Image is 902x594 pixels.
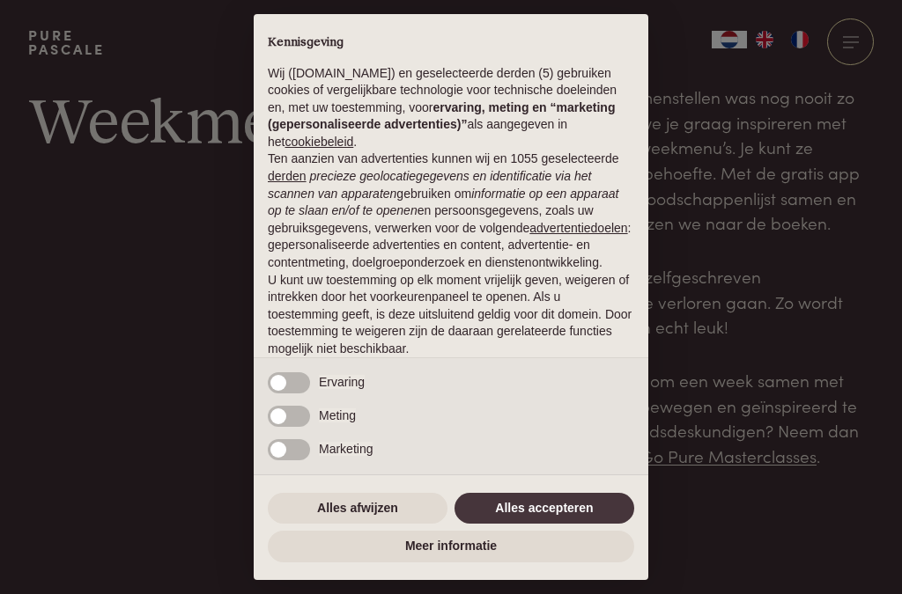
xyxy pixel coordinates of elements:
[268,100,615,132] strong: ervaring, meting en “marketing (gepersonaliseerde advertenties)”
[268,272,634,358] p: U kunt uw toestemming op elk moment vrijelijk geven, weigeren of intrekken door het voorkeurenpan...
[268,65,634,151] p: Wij ([DOMAIN_NAME]) en geselecteerde derden (5) gebruiken cookies of vergelijkbare technologie vo...
[319,375,365,389] span: Ervaring
[285,135,353,149] a: cookiebeleid
[268,35,634,51] h2: Kennisgeving
[455,493,634,524] button: Alles accepteren
[268,150,634,271] p: Ten aanzien van advertenties kunnen wij en 1055 geselecteerde gebruiken om en persoonsgegevens, z...
[268,493,447,524] button: Alles afwijzen
[268,169,591,201] em: precieze geolocatiegegevens en identificatie via het scannen van apparaten
[319,442,373,456] span: Marketing
[529,220,627,238] button: advertentiedoelen
[268,187,619,218] em: informatie op een apparaat op te slaan en/of te openen
[268,168,307,186] button: derden
[268,531,634,562] button: Meer informatie
[319,408,356,422] span: Meting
